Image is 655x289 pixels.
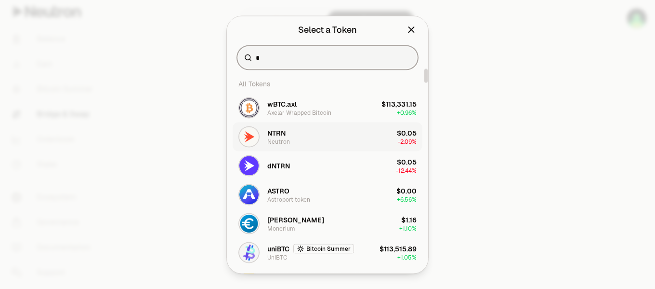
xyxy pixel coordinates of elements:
button: Bitcoin Summer [293,244,354,253]
span: + 1.10% [399,224,417,232]
span: + 0.96% [397,109,417,116]
span: wBTC.axl [267,99,297,109]
span: dNTRN [267,161,290,170]
div: Neutron [267,138,290,145]
span: [PERSON_NAME] [267,215,324,224]
button: ASTRO LogoASTROAstroport token$0.00+6.56% [233,180,422,209]
div: $113,331.15 [381,99,417,109]
button: EURe Logo[PERSON_NAME]Monerium$1.16+1.10% [233,209,422,238]
button: Close [406,23,417,36]
img: uniBTC Logo [239,243,259,262]
div: All Tokens [233,74,422,93]
div: $1.16 [401,215,417,224]
div: $0.00 [396,186,417,195]
button: uniBTC LogouniBTCBitcoin SummerUniBTC$113,515.89+1.05% [233,238,422,267]
span: wBNB.axl [267,273,299,282]
img: NTRN Logo [239,127,259,146]
button: wBTC.axl LogowBTC.axlAxelar Wrapped Bitcoin$113,331.15+0.96% [233,93,422,122]
span: -12.44% [396,166,417,174]
div: $0.05 [397,128,417,138]
span: -2.09% [398,138,417,145]
div: $0.05 [397,157,417,166]
div: Axelar Wrapped Bitcoin [267,109,331,116]
div: UniBTC [267,253,287,261]
div: $1,270.87 [385,273,417,282]
div: Astroport token [267,195,310,203]
img: ASTRO Logo [239,185,259,204]
span: + 1.05% [397,253,417,261]
div: Monerium [267,224,295,232]
div: $113,515.89 [380,244,417,253]
img: EURe Logo [239,214,259,233]
img: wBTC.axl Logo [239,98,259,117]
div: Select a Token [298,23,357,36]
img: dNTRN Logo [239,156,259,175]
span: uniBTC [267,244,289,253]
button: dNTRN LogodNTRN$0.05-12.44% [233,151,422,180]
button: NTRN LogoNTRNNeutron$0.05-2.09% [233,122,422,151]
span: + 6.56% [397,195,417,203]
span: NTRN [267,128,286,138]
span: ASTRO [267,186,289,195]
